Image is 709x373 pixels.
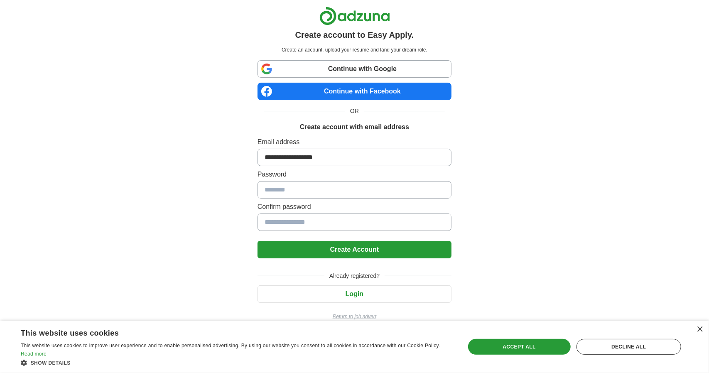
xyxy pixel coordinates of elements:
span: This website uses cookies to improve user experience and to enable personalised advertising. By u... [21,343,440,348]
a: Continue with Facebook [258,83,451,100]
label: Confirm password [258,202,451,212]
h1: Create account to Easy Apply. [295,29,414,41]
label: Password [258,169,451,179]
img: Adzuna logo [319,7,390,25]
span: OR [345,107,364,115]
a: Continue with Google [258,60,451,78]
span: Already registered? [324,272,385,280]
label: Email address [258,137,451,147]
button: Login [258,285,451,303]
h1: Create account with email address [300,122,409,132]
div: Close [697,326,703,333]
button: Create Account [258,241,451,258]
a: Login [258,290,451,297]
span: Show details [31,360,71,366]
a: Return to job advert [258,313,451,320]
div: Accept all [468,339,571,355]
p: Create an account, upload your resume and land your dream role. [259,46,450,54]
div: Show details [21,358,452,367]
div: This website uses cookies [21,326,431,338]
div: Decline all [577,339,681,355]
a: Read more, opens a new window [21,351,47,357]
